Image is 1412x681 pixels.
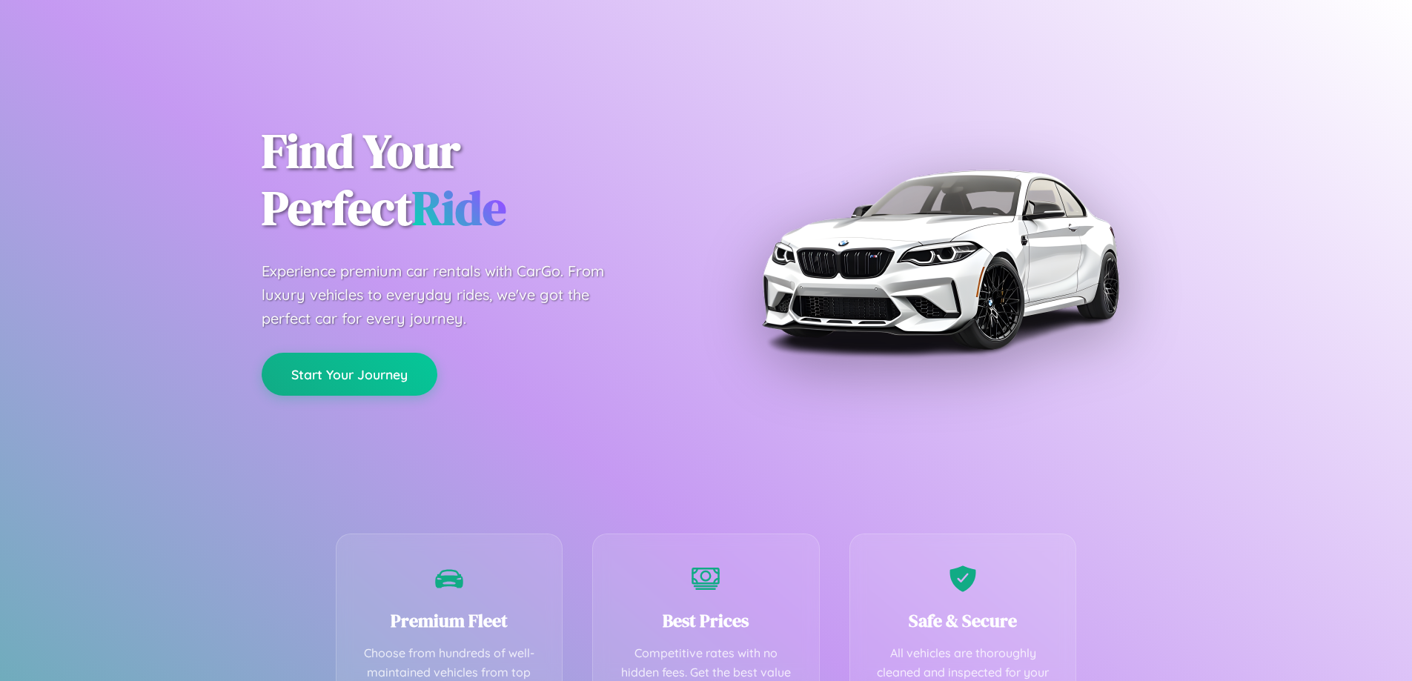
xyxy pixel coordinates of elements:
[262,123,684,237] h1: Find Your Perfect
[872,608,1054,633] h3: Safe & Secure
[412,176,506,240] span: Ride
[359,608,540,633] h3: Premium Fleet
[615,608,797,633] h3: Best Prices
[262,259,632,330] p: Experience premium car rentals with CarGo. From luxury vehicles to everyday rides, we've got the ...
[755,74,1125,445] img: Premium BMW car rental vehicle
[262,353,437,396] button: Start Your Journey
